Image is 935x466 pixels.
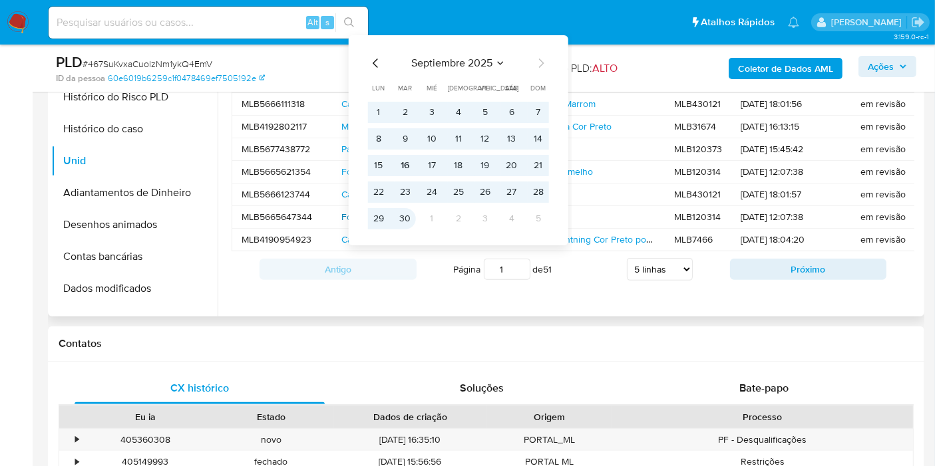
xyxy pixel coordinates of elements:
[454,263,481,276] font: Página
[528,128,549,150] button: domingo 14 de septiembre de 2025
[868,56,894,77] font: Ações
[860,233,906,246] font: em revisão
[120,433,170,446] font: 405360308
[858,56,916,77] button: Ações
[341,187,562,201] a: Carregador Eco Dual Turbo X One 30w USB E USB-C
[831,16,906,29] p: vitoria.caldeira@mercadolivre.com
[242,97,305,110] font: MLB5666111318
[544,263,552,276] font: 51
[341,97,596,110] a: Carregador Eco Dual Turbo X One 30w USB E USB-C Marrom
[51,209,218,241] button: Desenhos animados
[51,113,218,145] button: Histórico do caso
[368,128,389,150] button: lunes 8 de septiembre de 2025
[474,155,496,176] button: viernes 19 de septiembre de 2025
[501,102,522,123] button: sábado 6 de septiembre de 2025
[395,128,416,150] button: martes 9 de septiembre de 2025
[448,155,469,176] button: jueves 18 de septiembre de 2025
[674,233,713,246] font: MLB7466
[741,120,799,133] font: [DATE] 16:13:15
[49,14,368,31] input: Pesquisar usuários ou casos...
[368,181,389,203] button: lunes 22 de septiembre de 2025
[831,15,902,29] font: [PERSON_NAME]
[341,210,551,223] a: Forno Elétrico Philco 50l Pfe52p Dupla Resistência
[257,410,285,423] font: Estado
[427,83,437,93] span: mié
[325,263,351,276] font: Antigo
[242,210,312,223] font: MLB5665647344
[448,83,518,93] span: [DEMOGRAPHIC_DATA]
[411,57,506,70] button: Seleccionar mes y año
[718,433,807,446] font: PF - Desqualificações
[860,120,906,133] font: em revisão
[528,181,549,203] button: domingo 28 de septiembre de 2025
[730,259,887,280] button: Próximo
[421,102,443,123] button: miércoles 3 de septiembre de 2025
[674,165,721,178] font: MLB120314
[56,72,105,84] font: ID da pessoa
[788,17,799,28] a: Notificações
[743,410,782,423] font: Processo
[674,187,721,201] font: MLB430121
[534,410,565,423] font: Origem
[911,15,925,29] a: Sair
[135,410,156,423] font: Eu ia
[341,120,612,133] a: Multiprocessador 2 E 1 Compact Bmp950p Plus Britânia Cor Preto
[448,102,469,123] button: jueves 4 de septiembre de 2025
[108,72,256,84] font: 60e6019b6259c1f0478469ef7505192e
[739,380,789,396] font: Bate-papo
[474,102,496,123] button: viernes 5 de septiembre de 2025
[448,128,469,150] button: jueves 11 de septiembre de 2025
[368,155,389,176] button: lunes 15 de septiembre de 2025
[395,155,416,176] button: martes 16 de septiembre de 2025
[505,83,518,93] span: sáb
[325,16,329,29] font: s
[448,181,469,203] button: jueves 25 de septiembre de 2025
[368,208,389,229] button: lunes 29 de septiembre de 2025
[533,263,544,276] font: de
[528,208,549,229] button: domingo 5 de octubre de 2025
[51,241,218,273] button: Contas bancárias
[341,142,540,156] a: Panela Elétrica de Arroz 2,5l Midea Branco 60hz
[860,165,906,178] font: em revisão
[108,72,265,84] a: 60e6019b6259c1f0478469ef7505192e
[341,165,593,178] a: Forno Elétrico Philco 50l Pfe52p Dupla Resistência Vermelho
[88,57,212,70] font: 467SuKvxaCuolzNm1ykQ4EmV
[242,187,310,201] font: MLB5666123744
[373,410,447,423] font: Dados de criação
[260,259,417,280] button: Antigo
[341,233,680,246] a: Cabo USB X-One para iPhone com certificação MFI Lightning Cor Preto por 3 anos
[741,210,803,223] font: [DATE] 12:07:38
[448,208,469,229] button: jueves 2 de octubre de 2025
[421,181,443,203] button: miércoles 24 de septiembre de 2025
[674,142,722,156] font: MLB120373
[51,145,218,177] button: Unid
[474,128,496,150] button: viernes 12 de septiembre de 2025
[674,97,721,110] font: MLB430121
[501,128,522,150] button: sábado 13 de septiembre de 2025
[674,210,721,223] font: MLB120314
[860,187,906,201] font: em revisão
[372,83,385,93] span: lun
[860,142,906,156] font: em revisão
[307,16,318,29] font: Alt
[59,336,102,351] font: Contatos
[51,273,218,304] button: Dados modificados
[741,165,803,178] font: [DATE] 12:07:38
[860,97,906,110] font: em revisão
[791,263,825,276] font: Próximo
[474,181,496,203] button: viernes 26 de septiembre de 2025
[51,177,218,209] button: Adiantamentos de Dinheiro
[56,51,83,72] font: PLD
[242,233,311,246] font: MLB4190954923
[592,60,618,76] font: ALTO
[860,210,906,223] font: em revisão
[741,97,802,110] font: [DATE] 18:01:56
[368,55,384,71] button: Mes anterior
[75,433,79,446] font: •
